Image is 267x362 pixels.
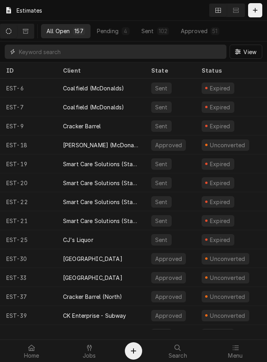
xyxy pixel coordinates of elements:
div: Sent [141,27,154,35]
div: Sent [154,103,169,111]
div: Smart Care Solutions (Starbucks Corporate) [63,198,139,206]
div: Approved [154,255,183,263]
span: Jobs [83,353,96,359]
div: Unconverted [209,274,246,282]
div: 157 [74,27,83,35]
div: Approved [154,141,183,149]
div: Sent [154,217,169,225]
div: Expired [209,122,231,130]
div: Expired [209,236,231,244]
a: Jobs [61,341,118,360]
button: Create Object [125,342,142,360]
div: 51 [212,27,217,35]
div: Expired [209,198,231,206]
div: Sent [154,236,169,244]
span: Search [169,353,187,359]
div: Cracker Barrel (North) [63,293,122,301]
div: Client [63,66,137,75]
span: View [242,48,258,56]
div: Unconverted [209,141,246,149]
div: Expired [209,103,231,111]
div: State [151,66,189,75]
div: Sent [154,179,169,187]
button: View [230,45,262,59]
div: Coalfield (McDonalds) [63,103,124,111]
div: Sent [154,122,169,130]
a: Search [149,341,206,360]
div: 102 [159,27,167,35]
div: Sent [154,198,169,206]
div: Unconverted [209,255,246,263]
div: CK Enterprise - Subway [63,311,126,320]
div: CJ's Liquor [63,236,93,244]
div: 4 [123,27,128,35]
div: [GEOGRAPHIC_DATA] [63,274,122,282]
div: Sent [154,84,169,92]
div: Smart Care Solutions (Starbucks Corporate) [63,179,139,187]
div: Coalfield (McDonalds) [63,84,124,92]
span: Menu [228,353,243,359]
div: Unconverted [209,311,246,320]
a: Home [3,341,60,360]
div: Expired [209,160,231,168]
input: Keyword search [19,45,222,59]
div: All Open [46,27,70,35]
div: [PERSON_NAME] (McDonalds Group) [63,141,139,149]
div: ID [6,66,49,75]
div: Smart Care Solutions (Starbucks Corporate) [63,217,139,225]
a: Menu [207,341,264,360]
div: Sent [154,160,169,168]
div: Expired [209,179,231,187]
div: [GEOGRAPHIC_DATA] [63,255,122,263]
div: Smart Care Solutions (Starbucks Corporate) [63,160,139,168]
div: Expired [209,217,231,225]
div: Approved [154,274,183,282]
span: Home [24,353,39,359]
div: Approved [154,311,183,320]
div: Approved [181,27,208,35]
div: Cracker Barrel [63,122,101,130]
div: Expired [209,84,231,92]
div: Unconverted [209,293,246,301]
div: Approved [154,293,183,301]
div: Pending [97,27,119,35]
div: Status [202,66,257,75]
